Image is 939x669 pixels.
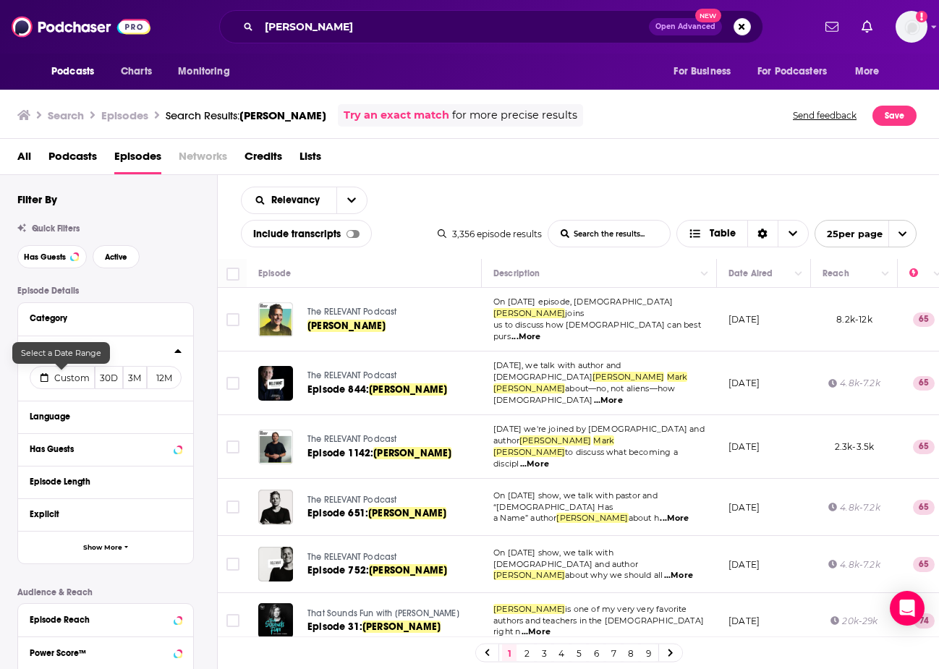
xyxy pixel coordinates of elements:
[123,366,148,389] button: 3M
[519,644,534,662] a: 2
[95,366,123,389] button: 30D
[307,370,396,380] span: The RELEVANT Podcast
[226,440,239,453] span: Toggle select row
[520,459,549,470] span: ...More
[493,570,565,580] span: [PERSON_NAME]
[101,108,148,122] h3: Episodes
[30,440,182,458] button: Has Guests
[511,331,540,343] span: ...More
[179,145,227,174] span: Networks
[789,104,861,127] button: Send feedback
[299,145,321,174] a: Lists
[368,507,446,519] span: [PERSON_NAME]
[307,383,480,397] a: Episode 844:[PERSON_NAME]
[823,265,849,282] div: Reach
[565,604,687,614] span: is one of my very very favorite
[655,23,715,30] span: Open Advanced
[565,308,584,318] span: joins
[913,312,935,327] p: 65
[307,507,368,519] span: Episode 651:
[24,253,66,261] span: Has Guests
[17,145,31,174] a: All
[710,229,736,239] span: Table
[836,314,872,325] span: 8.2k-12k
[828,558,880,571] div: 4.8k-7.2k
[93,245,140,268] button: Active
[30,610,182,628] button: Episode Reach
[663,58,749,85] button: open menu
[30,477,172,487] div: Episode Length
[493,308,565,318] span: [PERSON_NAME]
[114,145,161,174] a: Episodes
[835,441,875,452] span: 2.3k-3.5k
[241,187,367,214] h2: Choose List sort
[728,313,760,325] p: [DATE]
[30,509,172,519] div: Explicit
[30,505,182,523] button: Explicit
[105,253,127,261] span: Active
[307,383,369,396] span: Episode 844:
[30,412,172,422] div: Language
[554,644,569,662] a: 4
[624,644,638,662] a: 8
[493,360,621,382] span: [DATE], we talk with author and [DEMOGRAPHIC_DATA]
[18,531,193,563] button: Show More
[121,61,152,82] span: Charts
[728,265,773,282] div: Date Aired
[30,643,182,661] button: Power Score™
[629,513,659,523] span: about h
[696,265,713,283] button: Column Actions
[493,447,678,469] span: to discuss what becoming a discipl
[493,424,705,446] span: [DATE] we're joined by [DEMOGRAPHIC_DATA] and author
[493,383,675,405] span: about—no, not aliens—how [DEMOGRAPHIC_DATA]
[537,644,551,662] a: 3
[828,501,880,514] div: 4.8k-7.2k
[271,195,325,205] span: Relevancy
[307,506,480,521] a: Episode 651:[PERSON_NAME]
[593,435,614,446] span: Mark
[242,195,336,205] button: open menu
[307,447,373,459] span: Episode 1142:
[641,644,655,662] a: 9
[168,58,248,85] button: open menu
[307,608,480,621] a: That Sounds Fun with [PERSON_NAME]
[241,220,372,247] div: Include transcripts
[790,265,807,283] button: Column Actions
[896,11,927,43] img: User Profile
[728,440,760,453] p: [DATE]
[17,192,57,206] h2: Filter By
[54,372,90,383] span: Custom
[239,108,326,122] span: [PERSON_NAME]
[259,15,649,38] input: Search podcasts, credits, & more...
[747,221,778,247] div: Sort Direction
[572,644,586,662] a: 5
[493,615,704,637] span: authors and teachers in the [DEMOGRAPHIC_DATA] right n
[17,587,194,597] p: Audience & Reach
[336,187,367,213] button: open menu
[896,11,927,43] span: Logged in as shcarlos
[877,265,894,283] button: Column Actions
[676,220,809,247] h2: Choose View
[147,366,182,389] button: 12M
[369,564,447,576] span: [PERSON_NAME]
[592,372,664,382] span: [PERSON_NAME]
[660,513,689,524] span: ...More
[856,14,878,39] a: Show notifications dropdown
[226,558,239,571] span: Toggle select row
[307,551,480,564] a: The RELEVANT Podcast
[913,440,935,454] p: 65
[890,591,925,626] div: Open Intercom Messenger
[845,58,898,85] button: open menu
[757,61,827,82] span: For Podcasters
[226,614,239,627] span: Toggle select row
[166,108,326,122] div: Search Results:
[913,376,935,391] p: 65
[855,61,880,82] span: More
[30,444,169,454] div: Has Guests
[48,108,84,122] h3: Search
[909,265,930,282] div: Power Score
[245,145,282,174] a: Credits
[307,620,480,634] a: Episode 31:[PERSON_NAME]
